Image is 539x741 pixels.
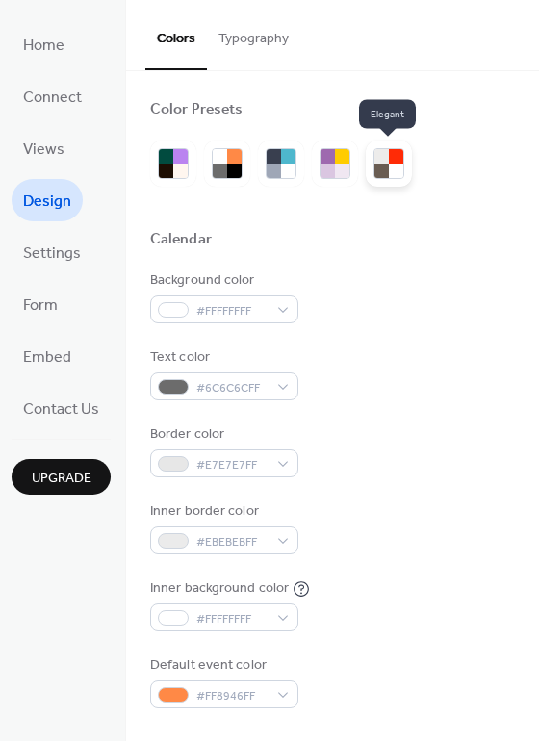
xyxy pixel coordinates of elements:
[23,31,64,62] span: Home
[12,127,76,169] a: Views
[150,230,212,250] div: Calendar
[196,686,268,706] span: #FF8946FF
[12,179,83,221] a: Design
[196,609,268,629] span: #FFFFFFFF
[12,231,92,273] a: Settings
[12,75,93,117] a: Connect
[12,283,69,325] a: Form
[196,378,268,398] span: #6C6C6CFF
[32,469,91,489] span: Upgrade
[23,83,82,114] span: Connect
[196,301,268,321] span: #FFFFFFFF
[359,99,416,128] span: Elegant
[196,532,268,552] span: #EBEBEBFF
[196,455,268,475] span: #E7E7E7FF
[23,135,64,166] span: Views
[150,100,243,120] div: Color Presets
[23,395,99,425] span: Contact Us
[150,424,295,445] div: Border color
[150,501,295,522] div: Inner border color
[150,655,295,676] div: Default event color
[150,578,289,599] div: Inner background color
[12,459,111,495] button: Upgrade
[150,270,295,291] div: Background color
[23,187,71,217] span: Design
[12,387,111,429] a: Contact Us
[12,335,83,377] a: Embed
[23,291,58,321] span: Form
[23,343,71,373] span: Embed
[23,239,81,269] span: Settings
[150,347,295,368] div: Text color
[12,23,76,65] a: Home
